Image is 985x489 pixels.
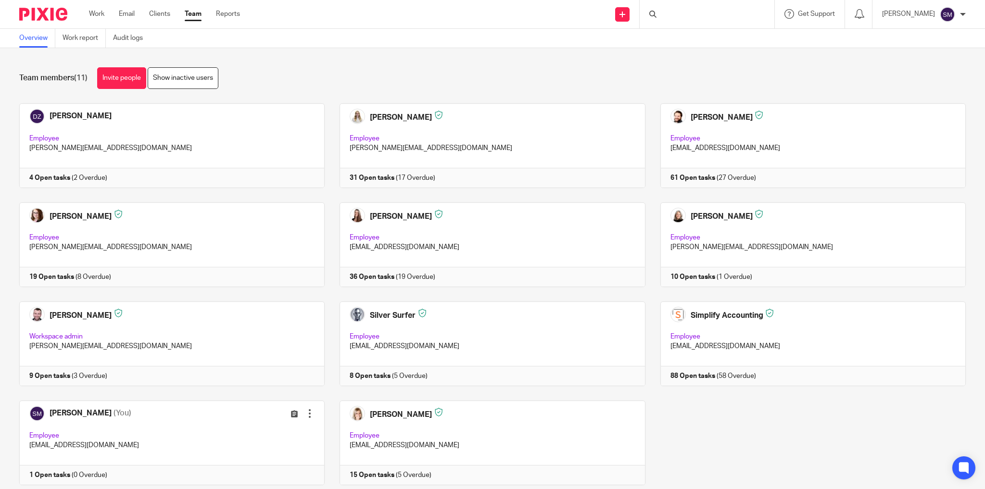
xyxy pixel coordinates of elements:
[119,9,135,19] a: Email
[216,9,240,19] a: Reports
[97,67,146,89] a: Invite people
[19,29,55,48] a: Overview
[148,67,218,89] a: Show inactive users
[19,73,88,83] h1: Team members
[940,7,955,22] img: svg%3E
[63,29,106,48] a: Work report
[798,11,835,17] span: Get Support
[113,29,150,48] a: Audit logs
[74,74,88,82] span: (11)
[149,9,170,19] a: Clients
[89,9,104,19] a: Work
[185,9,202,19] a: Team
[19,8,67,21] img: Pixie
[882,9,935,19] p: [PERSON_NAME]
